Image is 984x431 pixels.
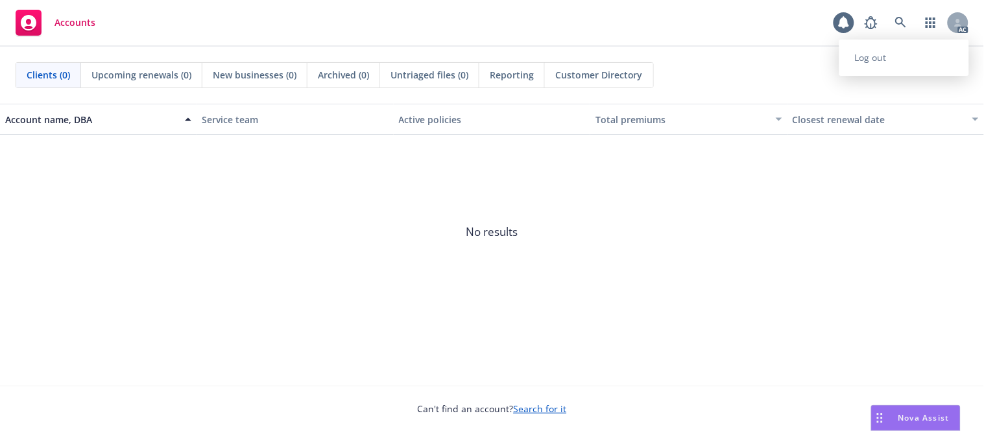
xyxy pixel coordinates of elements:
[5,113,177,126] div: Account name, DBA
[514,402,567,415] a: Search for it
[839,45,969,71] a: Log out
[590,104,787,135] button: Total premiums
[197,104,393,135] button: Service team
[595,113,767,126] div: Total premiums
[27,68,70,82] span: Clients (0)
[418,402,567,415] span: Can't find an account?
[213,68,296,82] span: New businesses (0)
[918,10,944,36] a: Switch app
[54,17,95,28] span: Accounts
[390,68,468,82] span: Untriaged files (0)
[10,5,101,41] a: Accounts
[394,104,590,135] button: Active policies
[91,68,191,82] span: Upcoming renewals (0)
[399,113,585,126] div: Active policies
[888,10,914,36] a: Search
[871,405,961,431] button: Nova Assist
[787,104,984,135] button: Closest renewal date
[793,113,965,126] div: Closest renewal date
[318,68,369,82] span: Archived (0)
[872,406,888,430] div: Drag to move
[898,412,950,423] span: Nova Assist
[858,10,884,36] a: Report a Bug
[490,68,534,82] span: Reporting
[202,113,388,126] div: Service team
[555,68,643,82] span: Customer Directory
